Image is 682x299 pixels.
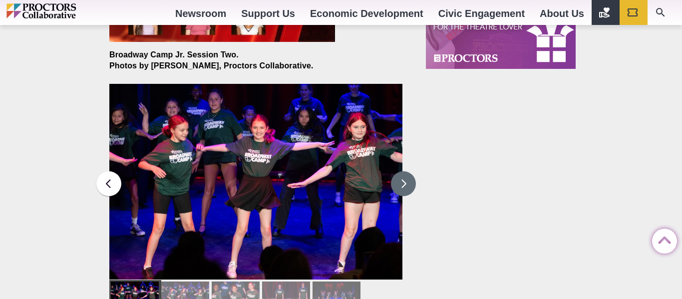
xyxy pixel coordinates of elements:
button: Next slide [391,171,416,196]
strong: Photos by [PERSON_NAME], Proctors Collaborative. [109,61,314,70]
img: Proctors logo [6,3,119,18]
a: Back to Top [652,229,672,249]
button: Previous slide [96,171,121,196]
strong: Broadway Camp Jr. Session Two. [109,50,239,59]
